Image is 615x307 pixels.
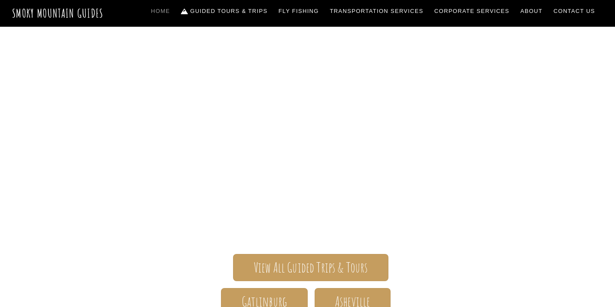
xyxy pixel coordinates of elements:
[57,119,558,162] span: Smoky Mountain Guides
[326,2,426,20] a: Transportation Services
[335,297,370,306] span: Asheville
[254,263,368,272] span: View All Guided Trips & Tours
[178,2,271,20] a: Guided Tours & Trips
[275,2,322,20] a: Fly Fishing
[517,2,546,20] a: About
[431,2,513,20] a: Corporate Services
[12,6,104,20] a: Smoky Mountain Guides
[233,254,388,281] a: View All Guided Trips & Tours
[57,162,558,228] span: The ONLY one-stop, full Service Guide Company for the Gatlinburg and [GEOGRAPHIC_DATA] side of th...
[242,297,287,306] span: Gatlinburg
[550,2,599,20] a: Contact Us
[148,2,173,20] a: Home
